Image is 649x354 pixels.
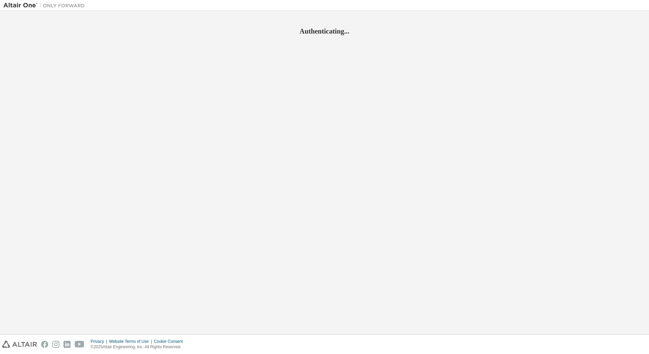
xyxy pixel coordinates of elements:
img: altair_logo.svg [2,341,37,348]
img: youtube.svg [75,341,85,348]
div: Website Terms of Use [109,339,154,344]
div: Privacy [91,339,109,344]
h2: Authenticating... [3,27,646,36]
img: linkedin.svg [63,341,71,348]
img: Altair One [3,2,88,9]
img: instagram.svg [52,341,59,348]
div: Cookie Consent [154,339,187,344]
p: © 2025 Altair Engineering, Inc. All Rights Reserved. [91,344,187,350]
img: facebook.svg [41,341,48,348]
